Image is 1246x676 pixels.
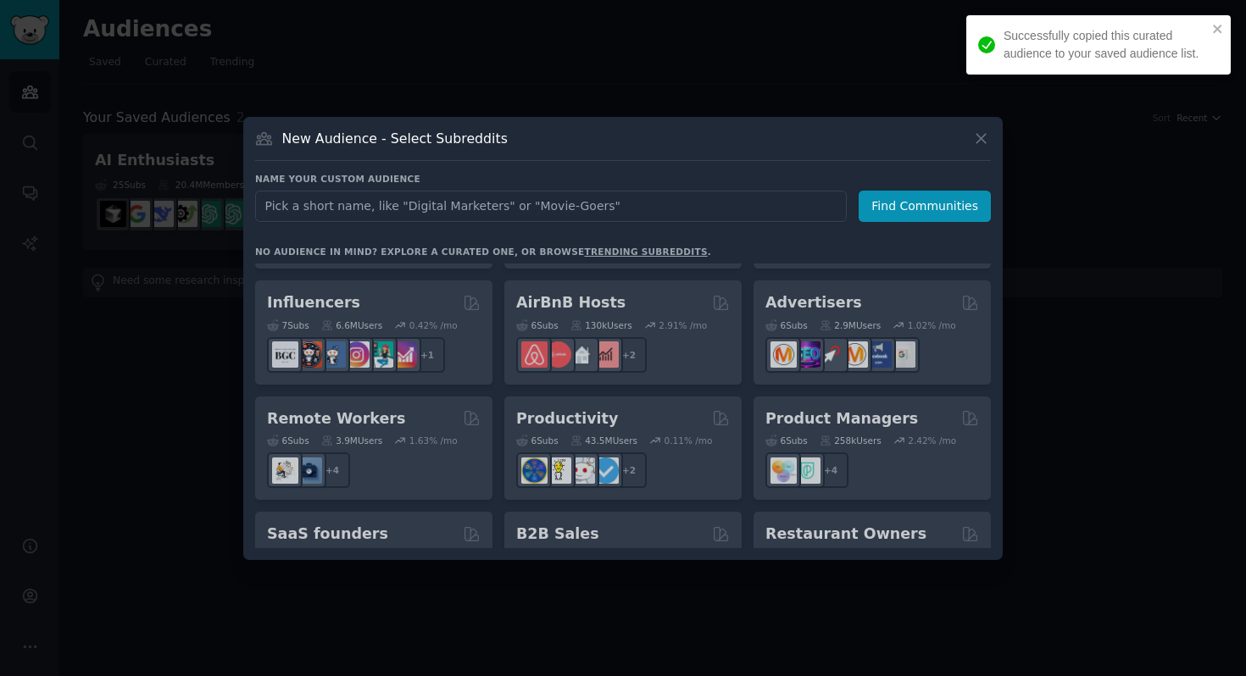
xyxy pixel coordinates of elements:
h3: Name your custom audience [255,173,991,185]
input: Pick a short name, like "Digital Marketers" or "Movie-Goers" [255,191,847,222]
h3: New Audience - Select Subreddits [282,130,508,147]
div: No audience in mind? Explore a curated one, or browse . [255,246,711,258]
button: Find Communities [859,191,991,222]
button: close [1212,22,1224,36]
a: trending subreddits [584,247,707,257]
div: Successfully copied this curated audience to your saved audience list. [1004,27,1207,63]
